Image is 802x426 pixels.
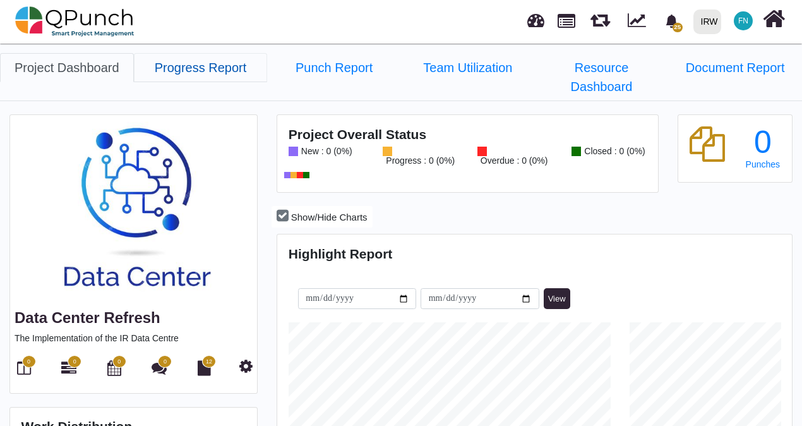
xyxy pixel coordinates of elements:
[383,156,455,166] div: Progress : 0 (0%)
[527,8,544,27] span: Dashboard
[61,360,76,375] i: Gantt
[590,6,610,27] span: Releases
[544,288,570,310] button: View
[668,53,802,82] a: Document Report
[673,23,683,32] span: 25
[289,246,781,262] h4: Highlight Report
[272,206,372,228] button: Show/Hide Charts
[15,309,160,326] a: Data Center Refresh
[27,358,30,367] span: 0
[17,360,31,375] i: Board
[134,53,268,82] a: Progress Report
[657,1,688,40] a: bell fill25
[661,9,683,32] div: Notification
[267,53,401,82] a: Punch Report
[763,7,785,31] i: Home
[198,360,211,375] i: Document Library
[734,11,753,30] span: Francis Ndichu
[401,53,535,82] a: Team Utilization
[61,365,76,375] a: 0
[117,358,121,367] span: 0
[621,1,657,42] div: Dynamic Report
[558,8,575,28] span: Projects
[291,212,368,222] span: Show/Hide Charts
[15,3,135,40] img: qpunch-sp.fa6292f.png
[206,358,212,367] span: 12
[745,126,781,169] a: 0 Punches
[164,358,167,367] span: 0
[152,360,167,375] i: Punch Discussion
[15,332,253,345] p: The Implementation of the IR Data Centre
[239,358,253,374] i: Project Settings
[289,126,647,142] h4: Project Overall Status
[726,1,760,41] a: FN
[477,156,548,166] div: Overdue : 0 (0%)
[535,53,669,101] a: Resource Dashboard
[745,126,781,158] div: 0
[738,17,748,25] span: FN
[401,53,535,100] li: Data Center Refresh
[73,358,76,367] span: 0
[688,1,726,42] a: IRW
[581,147,645,156] div: Closed : 0 (0%)
[746,159,780,169] span: Punches
[665,15,678,28] svg: bell fill
[107,360,121,375] i: Calendar
[701,11,718,33] div: IRW
[298,147,352,156] div: New : 0 (0%)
